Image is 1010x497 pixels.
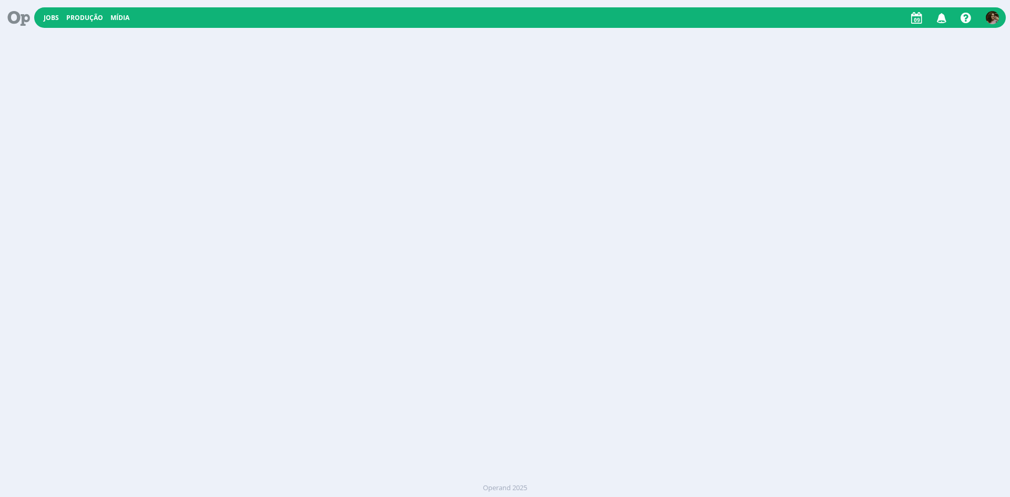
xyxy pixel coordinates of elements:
[66,13,103,22] a: Produção
[986,11,999,24] img: N
[44,13,59,22] a: Jobs
[107,14,133,22] button: Mídia
[63,14,106,22] button: Produção
[985,8,999,27] button: N
[110,13,129,22] a: Mídia
[41,14,62,22] button: Jobs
